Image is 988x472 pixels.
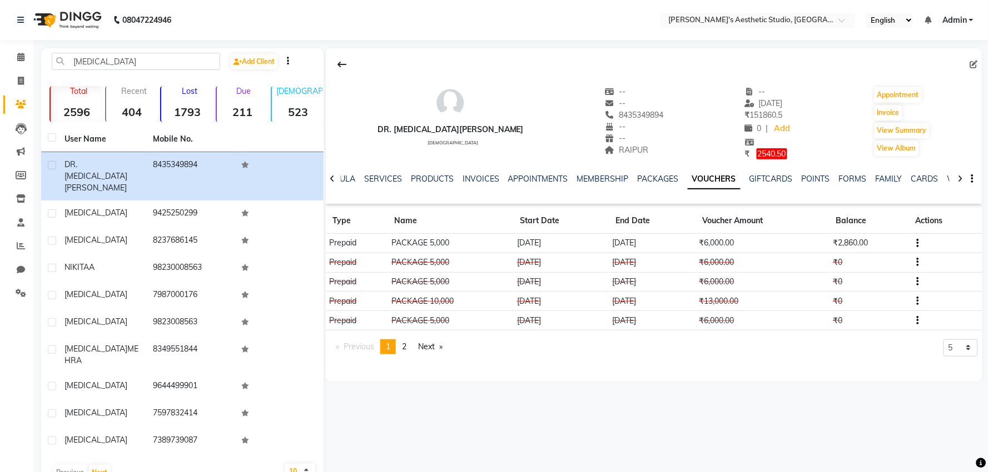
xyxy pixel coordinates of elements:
td: ₹6,000.00 [696,311,830,330]
p: [DEMOGRAPHIC_DATA] [276,86,324,96]
td: [DATE] [514,233,609,253]
td: [DATE] [609,253,696,272]
th: User Name [58,127,146,152]
th: Mobile No. [146,127,235,152]
span: ₹ [745,149,750,159]
span: Admin [942,14,967,26]
td: ₹6,000.00 [696,253,830,272]
a: FAMILY [876,174,902,184]
td: 98230008563 [146,255,235,282]
th: Actions [909,208,982,234]
td: 7597832414 [146,400,235,428]
td: 9644499901 [146,373,235,400]
td: Prepaid [326,272,388,292]
td: [DATE] [514,311,609,330]
input: Search by Name/Mobile/Email/Code [52,53,220,70]
span: | [766,123,768,134]
span: [MEDICAL_DATA] [64,408,127,418]
td: ₹13,000.00 [696,292,830,311]
button: Appointment [875,87,922,103]
span: 2 [402,342,406,352]
td: [DATE] [609,292,696,311]
span: -- [605,98,626,108]
a: CARDS [911,174,939,184]
span: NIKITAA [64,262,95,272]
td: ₹0 [830,272,909,292]
p: Lost [166,86,214,96]
span: [MEDICAL_DATA] [64,380,127,390]
th: Balance [830,208,909,234]
td: Prepaid [326,292,388,311]
strong: 211 [217,105,269,119]
span: -- [605,122,626,132]
a: SERVICES [364,174,402,184]
div: Back to Client [330,54,354,75]
td: 7987000176 [146,282,235,309]
div: DR. [MEDICAL_DATA][PERSON_NAME] [378,124,524,135]
td: ₹2,860.00 [830,233,909,253]
span: RAIPUR [605,145,649,155]
a: GIFTCARDS [749,174,793,184]
nav: Pagination [330,339,449,354]
span: [MEDICAL_DATA] [64,235,127,245]
p: Due [219,86,269,96]
td: 8435349894 [146,152,235,200]
td: 8237686145 [146,228,235,255]
th: End Date [609,208,696,234]
a: Next [413,339,448,354]
td: Prepaid [326,233,388,253]
p: Recent [111,86,158,96]
img: avatar [434,86,467,119]
span: DR. [MEDICAL_DATA] [64,159,127,181]
td: ₹6,000.00 [696,233,830,253]
td: [DATE] [609,272,696,292]
span: 1 [386,342,390,352]
td: PACKAGE 10,000 [388,292,514,311]
td: 9425250299 [146,200,235,228]
span: 2540.50 [757,148,787,159]
a: FORMS [839,174,867,184]
th: Voucher Amount [696,208,830,234]
a: PACKAGES [638,174,679,184]
td: [DATE] [514,253,609,272]
td: 8349551844 [146,337,235,373]
strong: 2596 [51,105,103,119]
strong: 523 [272,105,324,119]
b: 08047224946 [122,4,171,36]
td: 7389739087 [146,428,235,455]
th: Name [388,208,514,234]
p: Total [55,86,103,96]
a: Add [773,121,792,137]
button: View Summary [875,123,930,138]
a: WALLET [947,174,979,184]
td: ₹0 [830,253,909,272]
span: 0 [745,123,762,133]
strong: 404 [106,105,158,119]
td: ₹0 [830,292,909,311]
span: -- [745,87,766,97]
td: [DATE] [609,311,696,330]
td: PACKAGE 5,000 [388,233,514,253]
span: ₹ [745,110,750,120]
td: Prepaid [326,311,388,330]
a: APPOINTMENTS [508,174,568,184]
a: MEMBERSHIP [577,174,629,184]
span: Previous [344,342,374,352]
span: -- [605,133,626,143]
a: VOUCHERS [688,169,741,189]
span: 151860.5 [745,110,783,120]
a: POINTS [802,174,830,184]
td: PACKAGE 5,000 [388,311,514,330]
span: [MEDICAL_DATA] [64,344,127,354]
td: ₹6,000.00 [696,272,830,292]
span: [DEMOGRAPHIC_DATA] [428,140,478,145]
td: [DATE] [514,292,609,311]
td: PACKAGE 5,000 [388,253,514,272]
span: [DATE] [745,98,783,108]
button: View Album [875,140,919,156]
td: [DATE] [609,233,696,253]
span: [PERSON_NAME] [64,183,127,193]
span: -- [605,87,626,97]
span: 8435349894 [605,110,664,120]
th: Start Date [514,208,609,234]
